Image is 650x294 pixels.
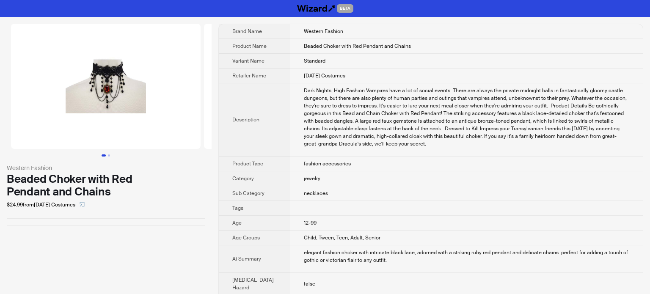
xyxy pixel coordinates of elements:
span: [DATE] Costumes [304,72,345,79]
span: fashion accessories [304,160,351,167]
div: Western Fashion [7,163,205,173]
div: $24.99 from [DATE] Costumes [7,198,205,212]
span: select [80,202,85,207]
div: Beaded Choker with Red Pendant and Chains [7,173,205,198]
button: Go to slide 2 [108,154,110,157]
span: Child, Tween, Teen, Adult, Senior [304,234,380,241]
span: BETA [337,4,353,13]
span: Product Type [232,160,263,167]
span: Product Name [232,43,267,49]
span: necklaces [304,190,328,197]
span: false [304,280,315,287]
span: Variant Name [232,58,264,64]
span: Brand Name [232,28,262,35]
span: Age Groups [232,234,260,241]
img: Beaded Choker with Red Pendant and Chains Standard image 1 [11,24,201,149]
span: [MEDICAL_DATA] Hazard [232,277,274,291]
span: Beaded Choker with Red Pendant and Chains [304,43,411,49]
span: Retailer Name [232,72,266,79]
span: Standard [304,58,325,64]
span: Sub Category [232,190,264,197]
span: Category [232,175,254,182]
span: Western Fashion [304,28,343,35]
img: Beaded Choker with Red Pendant and Chains Standard image 2 [204,24,394,149]
div: Dark Nights, High Fashion Vampires have a lot of social events. There are always the private midn... [304,87,629,148]
span: Description [232,116,259,123]
span: jewelry [304,175,320,182]
span: 12-99 [304,220,317,226]
span: Tags [232,205,243,212]
span: Ai Summary [232,256,261,262]
div: elegant fashion choker with intricate black lace, adorned with a striking ruby red pendant and de... [304,249,629,264]
span: Age [232,220,242,226]
button: Go to slide 1 [102,154,106,157]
